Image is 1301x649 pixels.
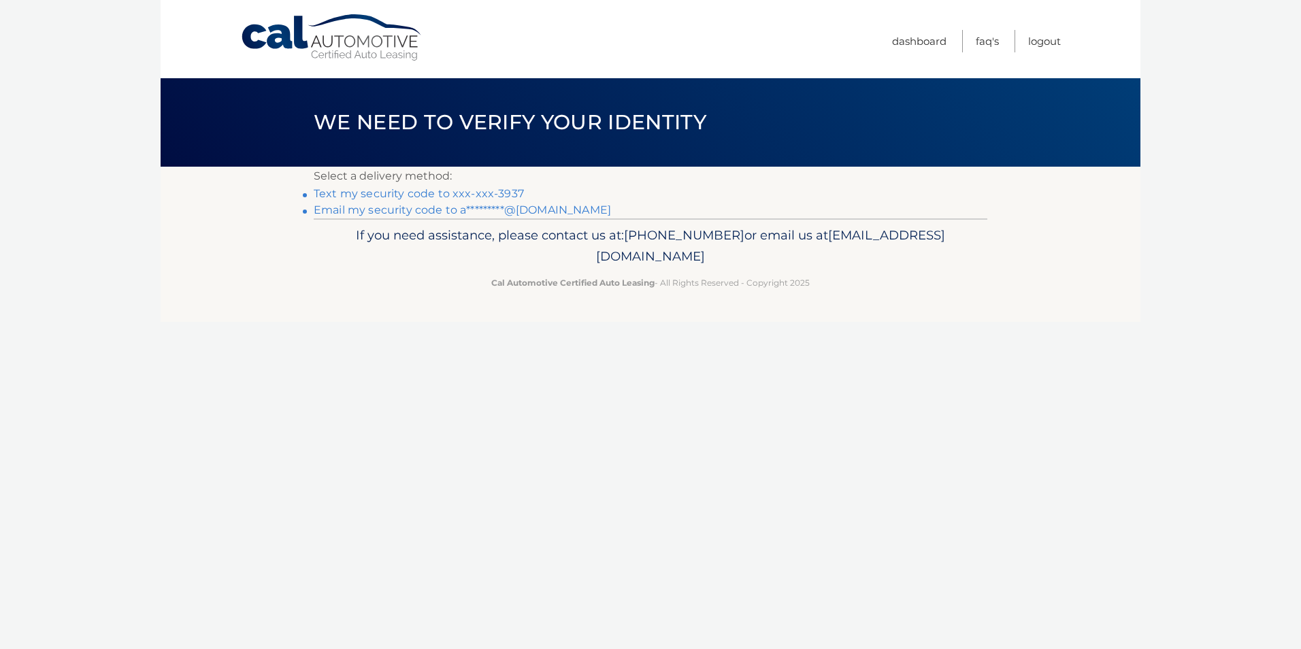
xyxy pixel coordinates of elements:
[892,30,946,52] a: Dashboard
[323,276,978,290] p: - All Rights Reserved - Copyright 2025
[976,30,999,52] a: FAQ's
[323,224,978,268] p: If you need assistance, please contact us at: or email us at
[314,187,524,200] a: Text my security code to xxx-xxx-3937
[314,203,611,216] a: Email my security code to a*********@[DOMAIN_NAME]
[624,227,744,243] span: [PHONE_NUMBER]
[240,14,424,62] a: Cal Automotive
[314,167,987,186] p: Select a delivery method:
[1028,30,1061,52] a: Logout
[491,278,655,288] strong: Cal Automotive Certified Auto Leasing
[314,110,706,135] span: We need to verify your identity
